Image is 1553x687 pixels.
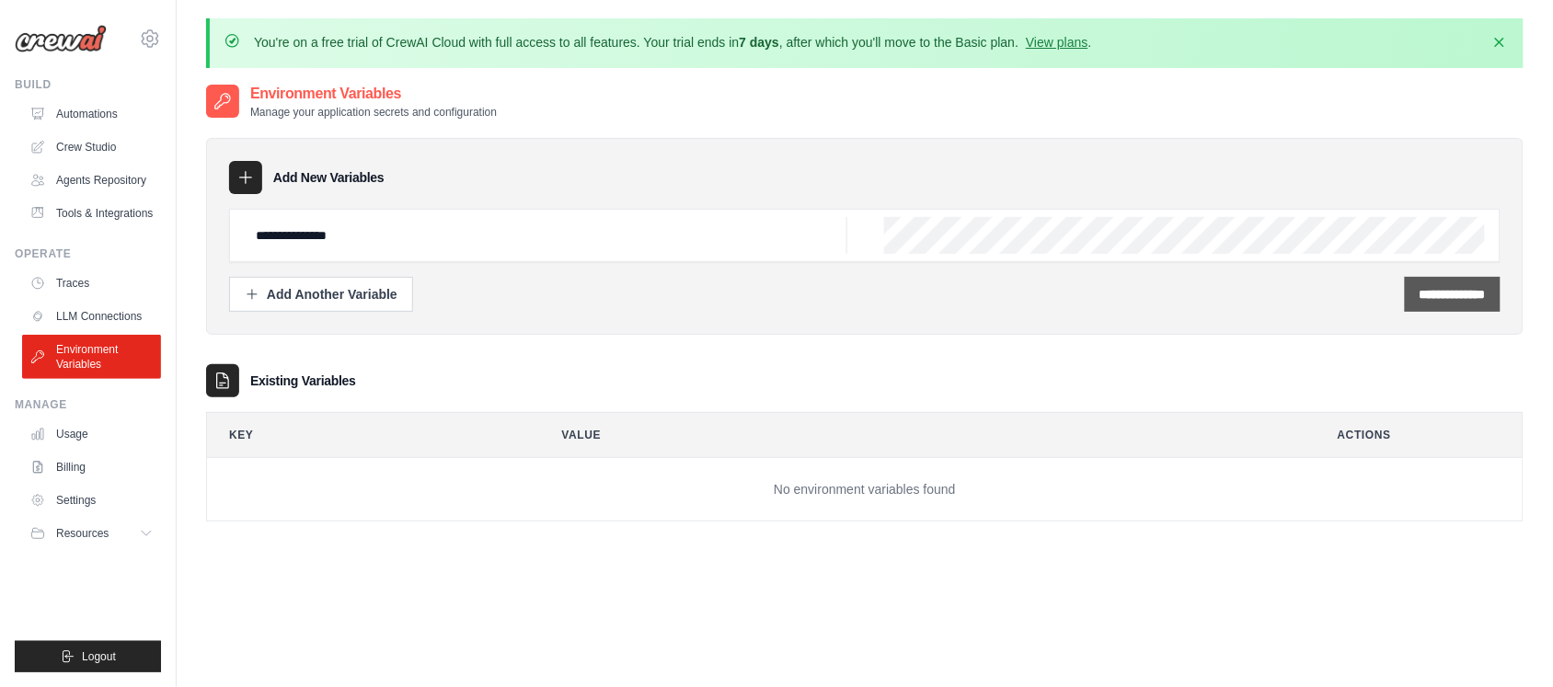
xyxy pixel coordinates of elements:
a: Tools & Integrations [22,199,161,228]
a: Agents Repository [22,166,161,195]
th: Key [207,413,525,457]
p: Manage your application secrets and configuration [250,105,497,120]
a: Usage [22,419,161,449]
div: Manage [15,397,161,412]
a: Settings [22,486,161,515]
p: You're on a free trial of CrewAI Cloud with full access to all features. Your trial ends in , aft... [254,33,1092,52]
span: Logout [82,649,116,664]
a: Environment Variables [22,335,161,379]
a: Automations [22,99,161,129]
th: Actions [1316,413,1523,457]
a: Traces [22,269,161,298]
div: Operate [15,246,161,261]
iframe: Chat Widget [1461,599,1553,687]
a: LLM Connections [22,302,161,331]
img: Logo [15,25,107,52]
strong: 7 days [739,35,779,50]
button: Resources [22,519,161,548]
a: View plans [1026,35,1087,50]
button: Logout [15,641,161,672]
button: Add Another Variable [229,277,413,312]
span: Resources [56,526,109,541]
a: Billing [22,452,161,482]
td: No environment variables found [207,458,1523,521]
div: Build [15,77,161,92]
th: Value [540,413,1302,457]
div: Add Another Variable [245,285,397,303]
a: Crew Studio [22,132,161,162]
h2: Environment Variables [250,83,497,105]
h3: Add New Variables [273,168,385,187]
h3: Existing Variables [250,372,356,390]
